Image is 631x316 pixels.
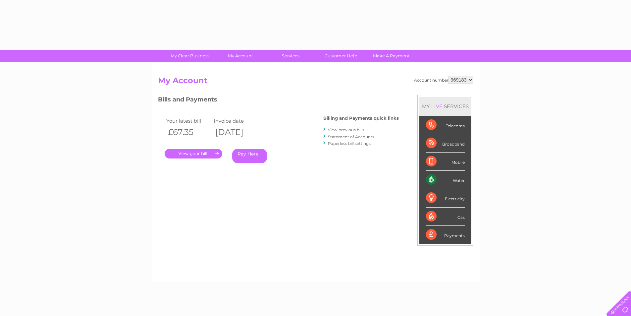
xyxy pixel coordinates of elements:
[426,116,465,134] div: Telecoms
[213,50,268,62] a: My Account
[426,189,465,207] div: Electricity
[158,95,399,106] h3: Bills and Payments
[426,226,465,244] div: Payments
[165,116,212,125] td: Your latest bill
[165,149,222,158] a: .
[232,149,267,163] a: Pay Here
[364,50,419,62] a: Make A Payment
[163,50,217,62] a: My Clear Business
[323,116,399,121] h4: Billing and Payments quick links
[328,127,364,132] a: View previous bills
[328,141,371,146] a: Paperless bill settings
[419,97,471,116] div: MY SERVICES
[314,50,368,62] a: Customer Help
[426,134,465,153] div: Broadband
[426,171,465,189] div: Water
[263,50,318,62] a: Services
[426,153,465,171] div: Mobile
[414,76,473,84] div: Account number
[426,208,465,226] div: Gas
[212,116,260,125] td: Invoice date
[212,125,260,139] th: [DATE]
[158,76,473,89] h2: My Account
[328,134,374,139] a: Statement of Accounts
[430,103,444,109] div: LIVE
[165,125,212,139] th: £67.35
